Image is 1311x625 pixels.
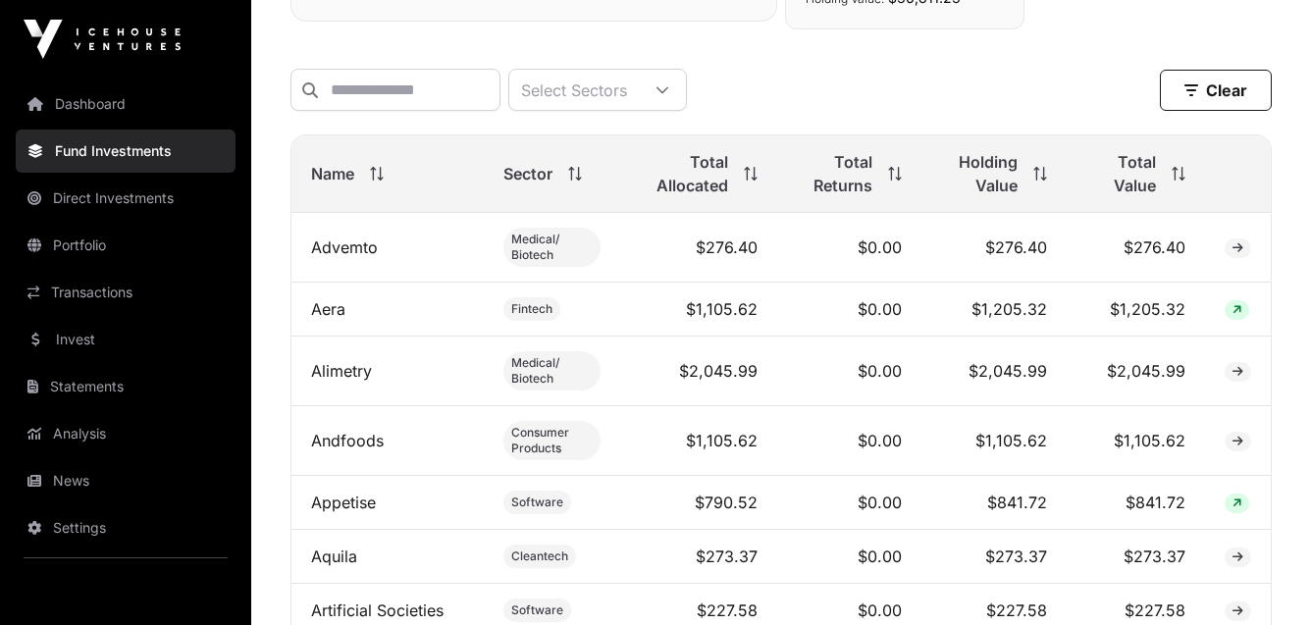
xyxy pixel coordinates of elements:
[511,495,563,510] span: Software
[511,355,593,387] span: Medical/ Biotech
[921,406,1068,476] td: $1,105.62
[921,283,1068,337] td: $1,205.32
[16,82,236,126] a: Dashboard
[620,213,777,283] td: $276.40
[311,600,444,620] a: Artificial Societies
[311,361,372,381] a: Alimetry
[16,224,236,267] a: Portfolio
[620,530,777,584] td: $273.37
[777,476,921,530] td: $0.00
[16,459,236,502] a: News
[511,602,563,618] span: Software
[921,213,1068,283] td: $276.40
[777,337,921,406] td: $0.00
[509,70,639,110] div: Select Sectors
[620,406,777,476] td: $1,105.62
[777,530,921,584] td: $0.00
[511,425,593,456] span: Consumer Products
[503,162,552,185] span: Sector
[311,431,384,450] a: Andfoods
[1086,150,1156,197] span: Total Value
[1067,476,1205,530] td: $841.72
[311,237,378,257] a: Advemto
[1067,530,1205,584] td: $273.37
[620,337,777,406] td: $2,045.99
[620,283,777,337] td: $1,105.62
[24,20,181,59] img: Icehouse Ventures Logo
[511,548,568,564] span: Cleantech
[640,150,728,197] span: Total Allocated
[921,530,1068,584] td: $273.37
[777,283,921,337] td: $0.00
[16,130,236,173] a: Fund Investments
[1213,531,1311,625] iframe: Chat Widget
[620,476,777,530] td: $790.52
[511,232,593,263] span: Medical/ Biotech
[511,301,552,317] span: Fintech
[311,299,345,319] a: Aera
[777,213,921,283] td: $0.00
[797,150,872,197] span: Total Returns
[16,318,236,361] a: Invest
[16,412,236,455] a: Analysis
[1067,337,1205,406] td: $2,045.99
[777,406,921,476] td: $0.00
[311,162,354,185] span: Name
[1067,406,1205,476] td: $1,105.62
[1067,283,1205,337] td: $1,205.32
[16,177,236,220] a: Direct Investments
[1160,70,1272,111] button: Clear
[16,506,236,549] a: Settings
[311,493,376,512] a: Appetise
[941,150,1019,197] span: Holding Value
[16,271,236,314] a: Transactions
[311,547,357,566] a: Aquila
[16,365,236,408] a: Statements
[1067,213,1205,283] td: $276.40
[921,476,1068,530] td: $841.72
[921,337,1068,406] td: $2,045.99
